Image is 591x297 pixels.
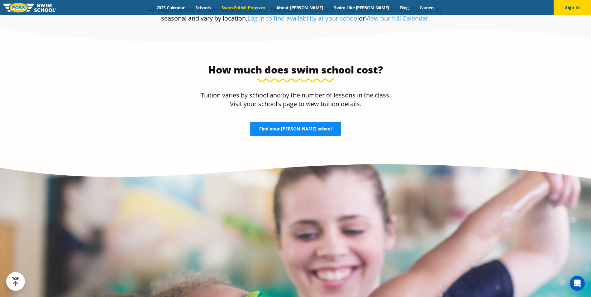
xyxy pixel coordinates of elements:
[3,3,56,12] img: FOSS Swim School Logo
[247,14,359,22] a: Log in to find availability at your school
[329,5,395,11] a: Swim Like [PERSON_NAME]
[216,5,271,11] a: Swim Path® Program
[190,5,216,11] a: Schools
[151,5,190,11] a: 2025 Calendar
[197,91,394,108] p: Tuition varies by school and by the number of lessons in the class. Visit your school’s page to v...
[394,5,414,11] a: Blog
[12,277,19,286] div: TOP
[414,5,440,11] a: Careers
[197,64,394,76] h3: How much does swim school cost?
[365,14,430,22] a: View our full Calendar.
[570,276,585,291] div: Open Intercom Messenger
[250,122,341,136] a: Find your [PERSON_NAME] school
[271,5,329,11] a: About [PERSON_NAME]
[259,127,332,131] span: Find your [PERSON_NAME] school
